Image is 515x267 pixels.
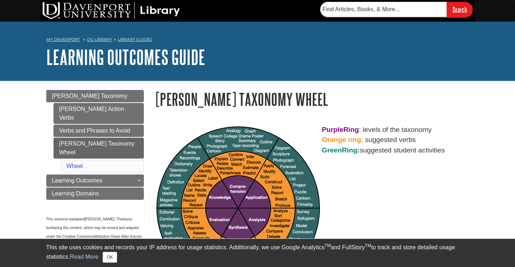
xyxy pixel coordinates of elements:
span: you for [46,217,133,230]
p: : levels of the taxonomy : suggested verbs suggested student activities [155,125,469,156]
span: Learning Domains [52,190,99,197]
button: Close [103,252,117,263]
span: Ring [342,146,357,154]
a: Wheel [66,163,83,169]
sup: TM [325,243,331,248]
a: Learning Outcomes Guide [46,46,205,68]
a: Read More [70,254,98,260]
span: This resource is [46,217,72,221]
h1: [PERSON_NAME] Taxonomy Wheel [155,90,469,108]
strong: : [322,146,360,154]
span: [PERSON_NAME]. Thank [85,217,126,221]
span: sharing this content, which may be reused and adapted under the Creative Commons . [46,226,142,238]
a: Verbs and Phrases to Avoid [53,125,144,137]
a: Library Guides [118,37,152,42]
span: [PERSON_NAME] Taxonomy [52,93,128,99]
a: Learning Domains [46,188,144,200]
nav: breadcrumb [46,35,469,46]
strong: Ring [343,126,359,133]
img: DU Library [43,2,180,19]
div: This site uses cookies and records your IP address for usage statistics. Additionally, we use Goo... [46,243,469,263]
form: Searches DU Library's articles, books, and more [320,2,473,17]
input: Find Articles, Books, & More... [320,2,447,17]
a: Learning Outcomes [46,175,144,187]
a: [PERSON_NAME] Action Verbs [53,103,144,124]
span: adapted [72,217,85,221]
input: Search [447,2,473,17]
sup: TM [365,243,371,248]
div: Guide Page Menu [46,90,144,267]
span: Green [322,146,342,154]
a: DU Library [87,37,112,42]
strong: Purple [322,126,344,133]
span: Learning Outcomes [52,177,103,184]
strong: Orange ring [322,136,361,143]
a: [PERSON_NAME] Taxonomy [46,90,144,102]
span: Attribution-Share Alike license [93,234,141,238]
a: [PERSON_NAME] Taxonomy Wheel [53,138,144,159]
a: My Davenport [46,36,80,43]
